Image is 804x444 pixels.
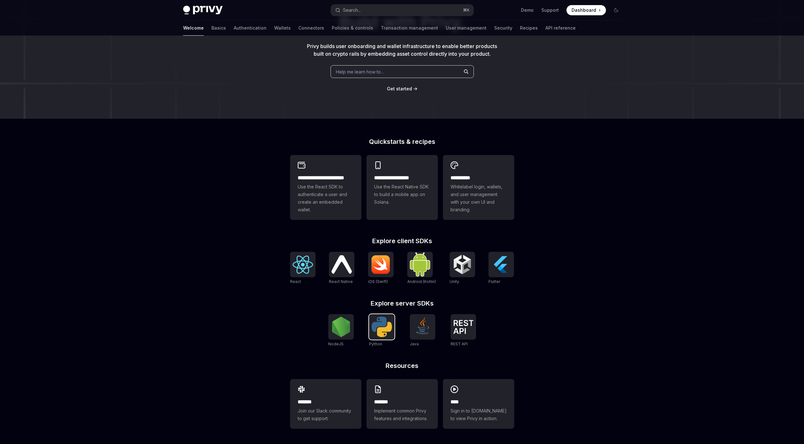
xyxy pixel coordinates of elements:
[331,255,352,273] img: React Native
[446,20,487,36] a: User management
[611,5,621,15] button: Toggle dark mode
[368,279,388,284] span: iOS (Swift)
[488,279,500,284] span: Flutter
[387,86,412,91] span: Get started
[290,363,514,369] h2: Resources
[366,379,438,429] a: **** **Implement common Privy features and integrations.
[369,314,395,347] a: PythonPython
[336,68,384,75] span: Help me learn how to…
[572,7,596,13] span: Dashboard
[329,279,353,284] span: React Native
[443,155,514,220] a: **** *****Whitelabel login, wallets, and user management with your own UI and branding.
[328,342,344,346] span: NodeJS
[307,43,497,57] span: Privy builds user onboarding and wallet infrastructure to enable better products built on crypto ...
[451,314,476,347] a: REST APIREST API
[453,320,473,334] img: REST API
[234,20,267,36] a: Authentication
[183,20,204,36] a: Welcome
[520,20,538,36] a: Recipes
[290,138,514,145] h2: Quickstarts & recipes
[463,8,470,13] span: ⌘ K
[183,6,223,15] img: dark logo
[371,255,391,274] img: iOS (Swift)
[407,252,436,285] a: Android (Kotlin)Android (Kotlin)
[290,300,514,307] h2: Explore server SDKs
[290,238,514,244] h2: Explore client SDKs
[374,407,430,422] span: Implement common Privy features and integrations.
[369,342,382,346] span: Python
[443,379,514,429] a: ****Sign in to [DOMAIN_NAME] to view Privy in action.
[298,407,354,422] span: Join our Slack community to get support.
[494,20,512,36] a: Security
[290,379,361,429] a: **** **Join our Slack community to get support.
[374,183,430,206] span: Use the React Native SDK to build a mobile app on Solana.
[387,86,412,92] a: Get started
[298,20,324,36] a: Connectors
[211,20,226,36] a: Basics
[521,7,534,13] a: Demo
[407,279,436,284] span: Android (Kotlin)
[290,279,301,284] span: React
[410,314,435,347] a: JavaJava
[332,20,373,36] a: Policies & controls
[491,254,511,275] img: Flutter
[298,183,354,214] span: Use the React SDK to authenticate a user and create an embedded wallet.
[450,279,459,284] span: Unity
[290,252,316,285] a: ReactReact
[545,20,576,36] a: API reference
[451,407,507,422] span: Sign in to [DOMAIN_NAME] to view Privy in action.
[328,314,354,347] a: NodeJSNodeJS
[566,5,606,15] a: Dashboard
[343,6,361,14] div: Search...
[410,252,430,276] img: Android (Kotlin)
[410,342,419,346] span: Java
[293,256,313,274] img: React
[368,252,394,285] a: iOS (Swift)iOS (Swift)
[274,20,291,36] a: Wallets
[451,183,507,214] span: Whitelabel login, wallets, and user management with your own UI and branding.
[329,252,354,285] a: React NativeReact Native
[451,342,468,346] span: REST API
[541,7,559,13] a: Support
[450,252,475,285] a: UnityUnity
[366,155,438,220] a: **** **** **** ***Use the React Native SDK to build a mobile app on Solana.
[331,317,351,337] img: NodeJS
[331,4,473,16] button: Search...⌘K
[488,252,514,285] a: FlutterFlutter
[381,20,438,36] a: Transaction management
[412,317,433,337] img: Java
[372,317,392,337] img: Python
[452,254,473,275] img: Unity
